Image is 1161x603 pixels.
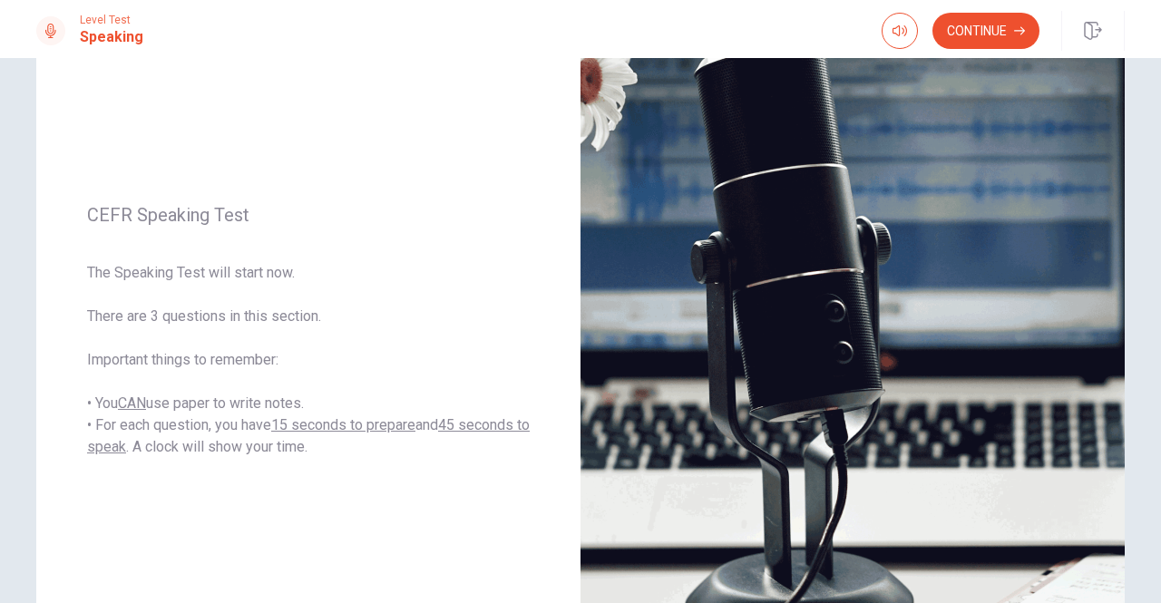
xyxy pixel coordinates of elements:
[87,204,530,226] span: CEFR Speaking Test
[118,394,146,412] u: CAN
[87,262,530,458] span: The Speaking Test will start now. There are 3 questions in this section. Important things to reme...
[932,13,1039,49] button: Continue
[271,416,415,433] u: 15 seconds to prepare
[80,14,143,26] span: Level Test
[80,26,143,48] h1: Speaking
